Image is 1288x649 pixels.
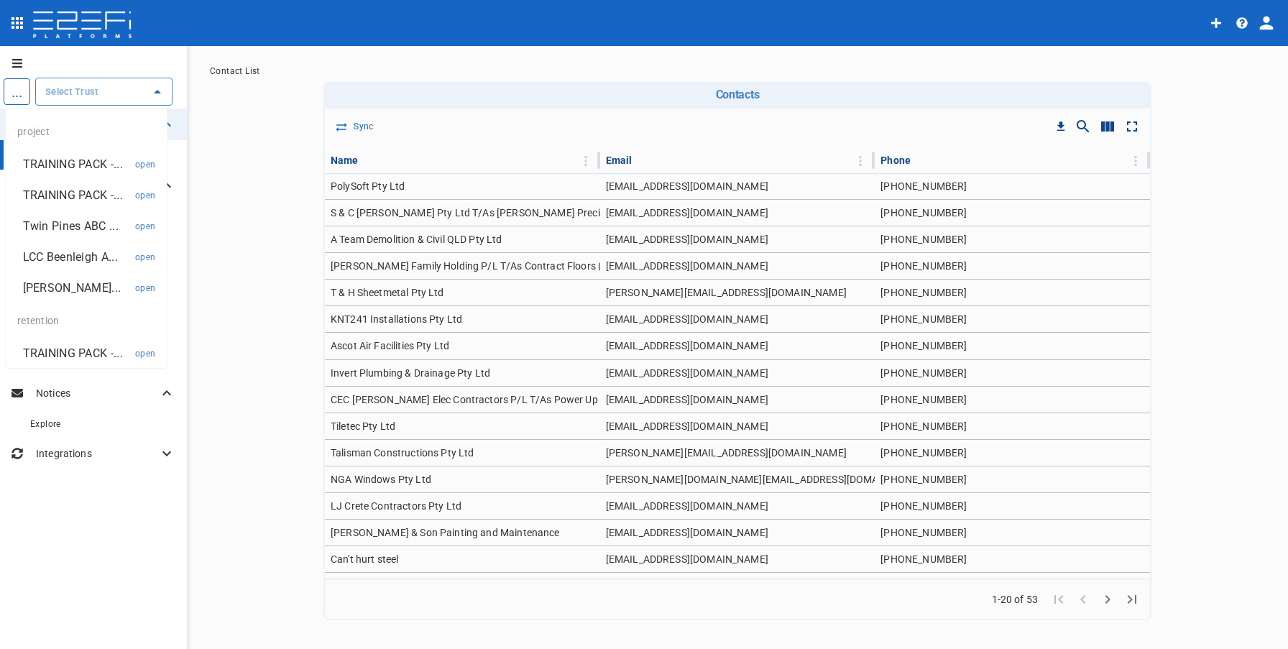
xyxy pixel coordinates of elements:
td: [EMAIL_ADDRESS][DOMAIN_NAME] [600,226,875,252]
td: [EMAIL_ADDRESS][DOMAIN_NAME] [600,493,875,519]
button: Close [147,82,167,102]
span: open [135,349,156,359]
span: 1-20 of 53 [992,592,1039,607]
span: Go to previous page [1071,592,1095,605]
td: Tiletec Pty Ltd [325,413,600,439]
td: [PERSON_NAME] Family Holding P/L T/As Contract Floors (Qld) [325,253,600,279]
h6: Contacts [329,88,1146,101]
td: [EMAIL_ADDRESS][DOMAIN_NAME] [600,387,875,413]
div: project [6,114,167,149]
p: TRAINING PACK -... [23,187,123,203]
td: [PHONE_NUMBER] [875,413,1150,439]
p: [PERSON_NAME]... [23,280,121,296]
span: Go to first page [1046,592,1071,605]
td: Ascot Air Facilities Pty Ltd [325,333,600,359]
div: retention [6,303,167,338]
div: ... [4,78,30,105]
span: open [135,190,156,201]
div: Email [606,152,632,169]
span: open [135,221,156,231]
span: Explore [30,419,61,429]
td: [EMAIL_ADDRESS][DOMAIN_NAME] [600,173,875,199]
td: [PERSON_NAME][DOMAIN_NAME][EMAIL_ADDRESS][DOMAIN_NAME] [600,466,875,492]
nav: breadcrumb [210,66,1265,76]
span: Sync integrations [332,116,378,138]
td: T & H Sheetmetal Pty Ltd [325,280,600,305]
td: [EMAIL_ADDRESS][DOMAIN_NAME] [600,520,875,546]
p: Twin Pines ABC ... [23,218,119,234]
td: [PHONE_NUMBER] [875,387,1150,413]
td: [PERSON_NAME][EMAIL_ADDRESS][DOMAIN_NAME] [600,280,875,305]
td: KNT241 Installations Pty Ltd [325,306,600,332]
button: Sync [332,116,378,138]
td: [EMAIL_ADDRESS][DOMAIN_NAME] [600,573,875,599]
td: [PHONE_NUMBER] [875,253,1150,279]
p: Integrations [36,446,158,461]
button: Toggle full screen [1120,114,1144,139]
span: Go to next page [1095,592,1120,605]
td: [EMAIL_ADDRESS][DOMAIN_NAME] [600,413,875,439]
td: [PHONE_NUMBER] [875,173,1150,199]
button: Download CSV [1051,116,1071,137]
button: Go to last page [1120,587,1144,612]
td: [PERSON_NAME] & Son Painting and Maintenance [325,520,600,546]
input: Select Trust [42,84,144,99]
td: [PERSON_NAME][EMAIL_ADDRESS][DOMAIN_NAME] [600,440,875,466]
td: A Team Demolition & Civil QLD Pty Ltd [325,226,600,252]
a: Contact List [210,66,260,76]
td: Talisman Constructions Pty Ltd [325,440,600,466]
span: open [135,160,156,170]
button: Column Actions [849,149,872,172]
td: Can't hurt steel [325,546,600,572]
td: [PHONE_NUMBER] [875,306,1150,332]
td: [PHONE_NUMBER] [875,200,1150,226]
td: [PHONE_NUMBER] [875,280,1150,305]
div: Phone [880,152,911,169]
span: Go to last page [1120,592,1144,605]
button: Column Actions [574,149,597,172]
span: open [135,283,156,293]
p: TRAINING PACK -... [23,345,123,362]
td: [EMAIL_ADDRESS][DOMAIN_NAME] [600,253,875,279]
button: Go to next page [1095,587,1120,612]
td: LJ Crete Contractors Pty Ltd [325,493,600,519]
p: Sync [354,119,373,135]
p: TRAINING PACK -... [23,156,123,172]
td: S & C [PERSON_NAME] Pty Ltd T/As [PERSON_NAME] Precision [325,200,600,226]
div: Name [331,152,359,169]
td: [EMAIL_ADDRESS][DOMAIN_NAME] [600,360,875,386]
td: NGA Windows Pty Ltd [325,466,600,492]
td: [PHONE_NUMBER] [875,466,1150,492]
td: PolySoft Pty Ltd [325,173,600,199]
p: LCC Beenleigh A... [23,249,118,265]
td: [PHONE_NUMBER] [875,226,1150,252]
td: Invert Plumbing & Drainage Pty Ltd [325,360,600,386]
td: The Trustee for MakMax Australia Unit Trust T/As MakMax Aust [325,573,600,599]
td: [EMAIL_ADDRESS][DOMAIN_NAME] [600,306,875,332]
button: Show/Hide search [1071,114,1095,139]
td: [PHONE_NUMBER] [875,520,1150,546]
td: [EMAIL_ADDRESS][DOMAIN_NAME] [600,333,875,359]
td: [PHONE_NUMBER] [875,360,1150,386]
button: Column Actions [1124,149,1147,172]
td: [PHONE_NUMBER] [875,440,1150,466]
td: [PHONE_NUMBER] [875,333,1150,359]
p: Notices [36,386,158,400]
td: [EMAIL_ADDRESS][DOMAIN_NAME] [600,200,875,226]
td: [PHONE_NUMBER] [875,493,1150,519]
td: [EMAIL_ADDRESS][DOMAIN_NAME] [600,546,875,572]
td: [PHONE_NUMBER] [875,546,1150,572]
span: open [135,252,156,262]
td: [PHONE_NUMBER] [875,573,1150,599]
button: Show/Hide columns [1095,114,1120,139]
td: CEC [PERSON_NAME] Elec Contractors P/L T/As Power Up Electrical Soln [325,387,600,413]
